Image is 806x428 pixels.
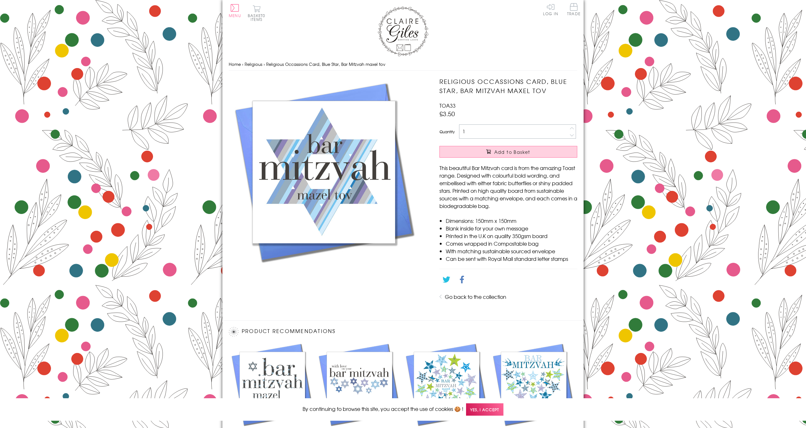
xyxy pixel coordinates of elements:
[446,255,577,262] li: Can be sent with Royal Mail standard letter stamps
[378,6,428,56] img: Claire Giles Greetings Cards
[248,5,265,21] button: Basket0 items
[229,327,577,337] h2: Product recommendations
[446,217,577,224] li: Dimensions: 150mm x 150mm
[229,58,577,71] nav: breadcrumbs
[229,77,419,267] img: Religious Occassions Card, Blue Star, Bar Mitzvah maxel tov
[439,146,577,158] button: Add to Basket
[567,3,580,16] span: Trade
[439,129,455,135] label: Quantity
[439,164,577,210] p: This beautiful Bar Mitzvah card is from the amazing Toast range. Designed with colourful bold wor...
[446,232,577,240] li: Printed in the U.K on quality 350gsm board
[466,403,503,416] span: Yes, I accept
[567,3,580,17] a: Trade
[439,102,456,109] span: TOA33
[245,61,262,67] a: Religious
[439,109,455,118] span: £3.50
[316,341,403,428] img: Religious Occassions Card, Blue Stars, with love on your bar mitzvah
[229,341,316,428] img: Religious Occassions Card, Star of David, Bar Mitzvah maxel tov
[445,293,506,300] a: Go back to the collection
[264,61,265,67] span: ›
[403,341,490,428] img: Religious Occassions Card, Blue and Green Stars, Bar Mitzvah Mazel Tov
[494,149,530,155] span: Add to Basket
[446,247,577,255] li: With matching sustainable sourced envelope
[251,13,265,22] span: 0 items
[242,61,243,67] span: ›
[543,3,558,16] a: Log In
[490,341,577,428] img: Religious Occassions Card, Blue Stars, Bar Mitzvah
[439,77,577,95] h1: Religious Occassions Card, Blue Star, Bar Mitzvah maxel tov
[266,61,385,67] span: Religious Occassions Card, Blue Star, Bar Mitzvah maxel tov
[229,4,241,17] button: Menu
[229,61,241,67] a: Home
[229,13,241,18] span: Menu
[446,224,577,232] li: Blank inside for your own message
[446,240,577,247] li: Comes wrapped in Compostable bag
